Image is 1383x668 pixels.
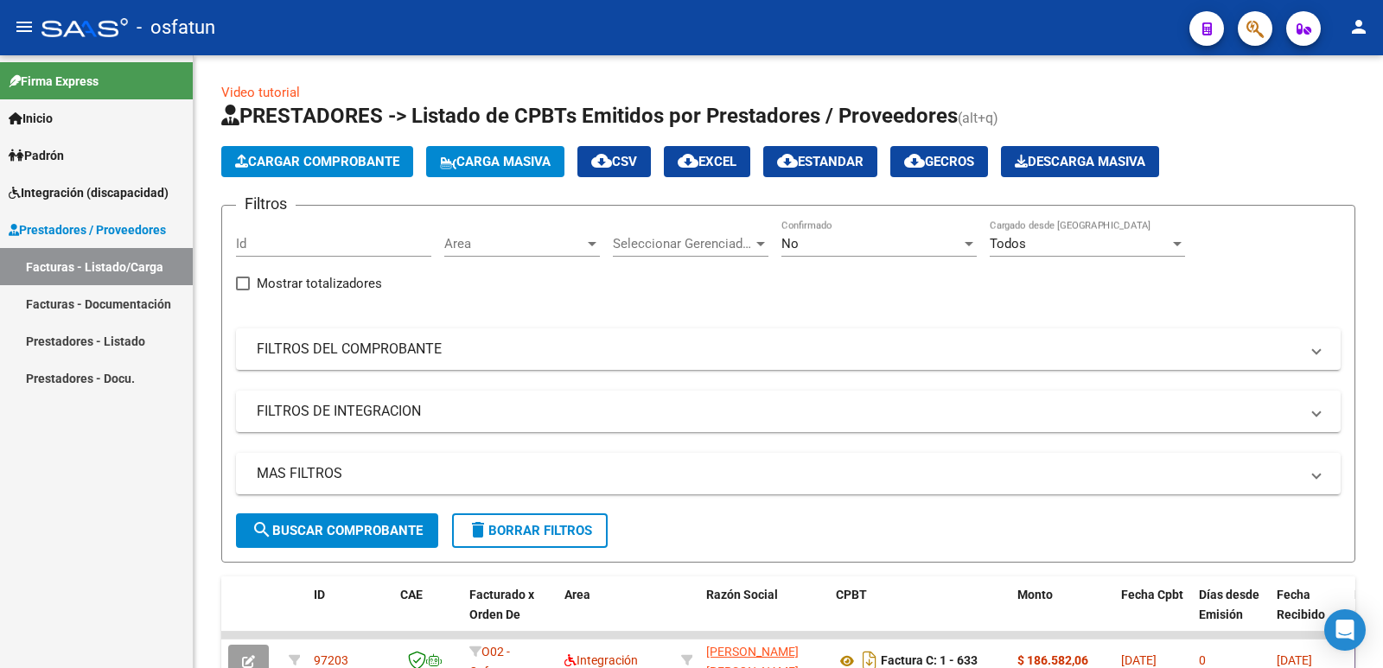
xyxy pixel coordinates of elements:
mat-icon: cloud_download [591,150,612,171]
span: Todos [990,236,1026,251]
span: Integración [564,653,638,667]
span: Monto [1017,588,1053,601]
mat-icon: search [252,519,272,540]
span: Días desde Emisión [1199,588,1259,621]
mat-icon: cloud_download [777,150,798,171]
span: Razón Social [706,588,778,601]
mat-icon: cloud_download [904,150,925,171]
span: Gecros [904,154,974,169]
button: Borrar Filtros [452,513,608,548]
datatable-header-cell: CPBT [829,576,1010,652]
mat-icon: cloud_download [678,150,698,171]
span: Fecha Cpbt [1121,588,1183,601]
datatable-header-cell: Area [558,576,674,652]
mat-panel-title: MAS FILTROS [257,464,1299,483]
button: EXCEL [664,146,750,177]
datatable-header-cell: Fecha Recibido [1270,576,1348,652]
button: Carga Masiva [426,146,564,177]
mat-expansion-panel-header: MAS FILTROS [236,453,1341,494]
span: Cargar Comprobante [235,154,399,169]
span: Buscar Comprobante [252,523,423,538]
span: EXCEL [678,154,736,169]
span: Borrar Filtros [468,523,592,538]
div: Open Intercom Messenger [1324,609,1366,651]
a: Video tutorial [221,85,300,100]
button: Descarga Masiva [1001,146,1159,177]
datatable-header-cell: ID [307,576,393,652]
span: CPBT [836,588,867,601]
span: CAE [400,588,423,601]
strong: Factura C: 1 - 633 [881,654,978,668]
mat-icon: person [1348,16,1369,37]
mat-expansion-panel-header: FILTROS DE INTEGRACION [236,391,1341,432]
button: Gecros [890,146,988,177]
span: Carga Masiva [440,154,551,169]
span: Inicio [9,109,53,128]
mat-icon: delete [468,519,488,540]
span: Prestadores / Proveedores [9,220,166,239]
datatable-header-cell: Monto [1010,576,1114,652]
span: [DATE] [1121,653,1157,667]
span: No [781,236,799,251]
datatable-header-cell: Días desde Emisión [1192,576,1270,652]
mat-panel-title: FILTROS DE INTEGRACION [257,402,1299,421]
datatable-header-cell: Facturado x Orden De [462,576,558,652]
span: Estandar [777,154,864,169]
span: Firma Express [9,72,99,91]
span: Area [564,588,590,601]
button: CSV [577,146,651,177]
h3: Filtros [236,192,296,216]
span: Descarga Masiva [1015,154,1145,169]
span: ID [314,588,325,601]
app-download-masive: Descarga masiva de comprobantes (adjuntos) [1001,146,1159,177]
button: Estandar [763,146,877,177]
datatable-header-cell: Razón Social [699,576,829,652]
span: - osfatun [137,9,215,47]
span: CSV [591,154,637,169]
span: Fecha Recibido [1277,588,1325,621]
span: Mostrar totalizadores [257,273,382,294]
mat-panel-title: FILTROS DEL COMPROBANTE [257,340,1299,359]
strong: $ 186.582,06 [1017,653,1088,667]
span: 97203 [314,653,348,667]
mat-icon: menu [14,16,35,37]
span: Integración (discapacidad) [9,183,169,202]
span: 0 [1199,653,1206,667]
span: Area [444,236,584,251]
datatable-header-cell: CAE [393,576,462,652]
span: Seleccionar Gerenciador [613,236,753,251]
span: PRESTADORES -> Listado de CPBTs Emitidos por Prestadores / Proveedores [221,104,958,128]
span: Padrón [9,146,64,165]
datatable-header-cell: Fecha Cpbt [1114,576,1192,652]
span: Facturado x Orden De [469,588,534,621]
span: (alt+q) [958,110,998,126]
span: [DATE] [1277,653,1312,667]
button: Cargar Comprobante [221,146,413,177]
mat-expansion-panel-header: FILTROS DEL COMPROBANTE [236,328,1341,370]
button: Buscar Comprobante [236,513,438,548]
